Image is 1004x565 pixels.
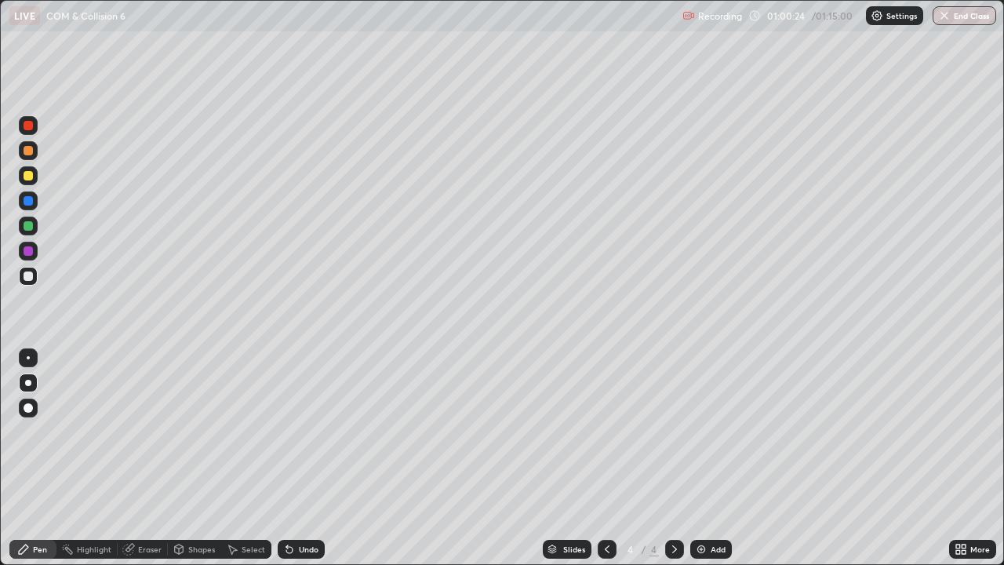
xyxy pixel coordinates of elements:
div: Undo [299,545,318,553]
div: / [642,545,646,554]
div: Slides [563,545,585,553]
p: Recording [698,10,742,22]
div: More [970,545,990,553]
p: Settings [886,12,917,20]
img: end-class-cross [938,9,951,22]
img: recording.375f2c34.svg [682,9,695,22]
div: 4 [649,542,659,556]
img: class-settings-icons [871,9,883,22]
button: End Class [933,6,996,25]
p: LIVE [14,9,35,22]
p: COM & Collision 6 [46,9,125,22]
div: Highlight [77,545,111,553]
div: Add [711,545,726,553]
div: 4 [623,545,638,554]
div: Shapes [188,545,215,553]
div: Select [242,545,265,553]
div: Eraser [138,545,162,553]
img: add-slide-button [695,543,708,556]
div: Pen [33,545,47,553]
